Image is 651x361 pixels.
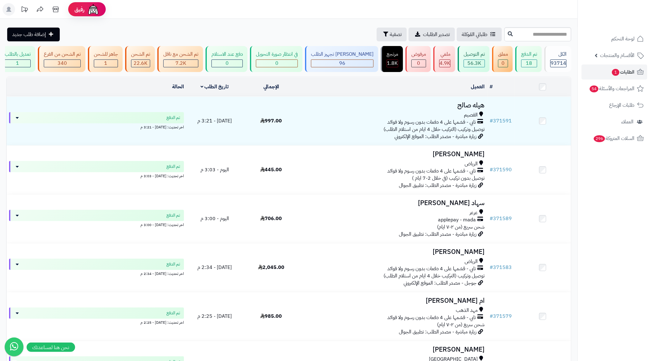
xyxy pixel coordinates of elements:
a: العملاء [582,114,647,129]
div: 7223 [164,60,198,67]
span: # [490,166,493,173]
a: إضافة طلب جديد [7,28,60,41]
span: السلات المتروكة [593,134,634,143]
span: 54 [590,85,598,92]
a: تحديثات المنصة [17,3,32,17]
span: 340 [58,59,67,67]
h3: [PERSON_NAME] [302,346,485,353]
a: #371591 [490,117,512,125]
div: اخر تحديث: [DATE] - 2:25 م [9,319,184,325]
span: 2,045.00 [258,264,284,271]
a: لوحة التحكم [582,31,647,46]
span: 96 [339,59,345,67]
div: دفع عند الاستلام [211,51,243,58]
span: زيارة مباشرة - مصدر الطلب: تطبيق الجوال [399,328,477,336]
h3: هيله صالح [302,102,485,109]
div: اخر تحديث: [DATE] - 3:03 م [9,172,184,179]
span: 0 [417,59,420,67]
a: طلباتي المُوكلة [457,28,502,41]
span: القصيم [464,111,478,119]
div: 22646 [131,60,150,67]
div: 0 [256,60,298,67]
span: الطلبات [611,68,634,76]
span: زيارة مباشرة - مصدر الطلب: الموقع الإلكتروني [395,133,477,140]
a: مرتجع 1.8K [379,46,404,72]
span: 1.8K [387,59,398,67]
span: الرياض [465,258,478,265]
span: تم الدفع [166,163,180,170]
a: تصدير الطلبات [409,28,455,41]
div: ملغي [439,51,450,58]
a: #371589 [490,215,512,222]
span: تصدير الطلبات [423,31,450,38]
span: 706.00 [260,215,282,222]
span: 985.00 [260,312,282,320]
span: 0 [226,59,229,67]
span: توصيل وتركيب (التركيب خلال 4 ايام من استلام الطلب) [384,126,485,133]
span: شحن سريع (من ٢-٧ ايام) [437,223,485,231]
a: ملغي 4.9K [432,46,456,72]
div: 1796 [387,60,398,67]
span: 1 [104,59,108,67]
div: 0 [498,60,508,67]
div: 18 [521,60,537,67]
span: إضافة طلب جديد [12,31,46,38]
div: اخر تحديث: [DATE] - 3:21 م [9,123,184,130]
span: 445.00 [260,166,282,173]
a: في انتظار صورة التحويل 0 [249,46,304,72]
img: ai-face.png [87,3,99,16]
span: اليوم - 3:03 م [201,166,229,173]
a: المراجعات والأسئلة54 [582,81,647,96]
a: تم التوصيل 56.3K [456,46,491,72]
a: تم الشحن 22.6K [124,46,156,72]
span: تابي - قسّمها على 4 دفعات بدون رسوم ولا فوائد [388,119,476,126]
div: مرفوض [411,51,426,58]
a: #371583 [490,264,512,271]
span: [DATE] - 3:21 م [197,117,232,125]
a: تم الشحن مع ناقل 7.2K [156,46,204,72]
span: تم الدفع [166,212,180,219]
div: تم الدفع [521,51,537,58]
div: جاهز للشحن [94,51,118,58]
a: الحالة [172,83,184,90]
a: جاهز للشحن 1 [87,46,124,72]
span: توصيل وتركيب (التركيب خلال 4 ايام من استلام الطلب) [384,272,485,280]
a: طلبات الإرجاع [582,98,647,113]
span: العملاء [621,117,633,126]
span: رفيق [74,6,84,13]
span: 997.00 [260,117,282,125]
span: 7.2K [175,59,186,67]
span: تصفية [390,31,402,38]
span: 22.6K [134,59,148,67]
h3: [PERSON_NAME] [302,248,485,255]
div: [PERSON_NAME] تجهيز الطلب [311,51,374,58]
h3: ام [PERSON_NAME] [302,297,485,304]
a: مرفوض 0 [404,46,432,72]
a: تم الشحن من الفرع 340 [37,46,87,72]
span: 296 [594,135,605,142]
img: logo-2.png [608,17,645,30]
div: معلق [498,51,508,58]
span: # [490,312,493,320]
span: اليوم - 3:00 م [201,215,229,222]
a: #371590 [490,166,512,173]
div: 56322 [464,60,485,67]
div: تم التوصيل [464,51,485,58]
span: لوحة التحكم [611,34,634,43]
button: تصفية [377,28,407,41]
span: 4.9K [440,59,450,67]
div: اخر تحديث: [DATE] - 2:34 م [9,270,184,276]
a: تم الدفع 18 [514,46,543,72]
div: 96 [311,60,373,67]
span: زيارة مباشرة - مصدر الطلب: تطبيق الجوال [399,182,477,189]
a: الكل93714 [543,46,572,72]
a: دفع عند الاستلام 0 [204,46,249,72]
div: تم الشحن من الفرع [44,51,81,58]
a: تاريخ الطلب [201,83,229,90]
span: 1 [612,69,619,76]
div: مرتجع [387,51,398,58]
span: زيارة مباشرة - مصدر الطلب: تطبيق الجوال [399,230,477,238]
span: توصيل بدون تركيب (في خلال 2-7 ايام ) [412,174,485,182]
span: تابي - قسّمها على 4 دفعات بدون رسوم ولا فوائد [388,265,476,272]
span: تم الدفع [166,310,180,316]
